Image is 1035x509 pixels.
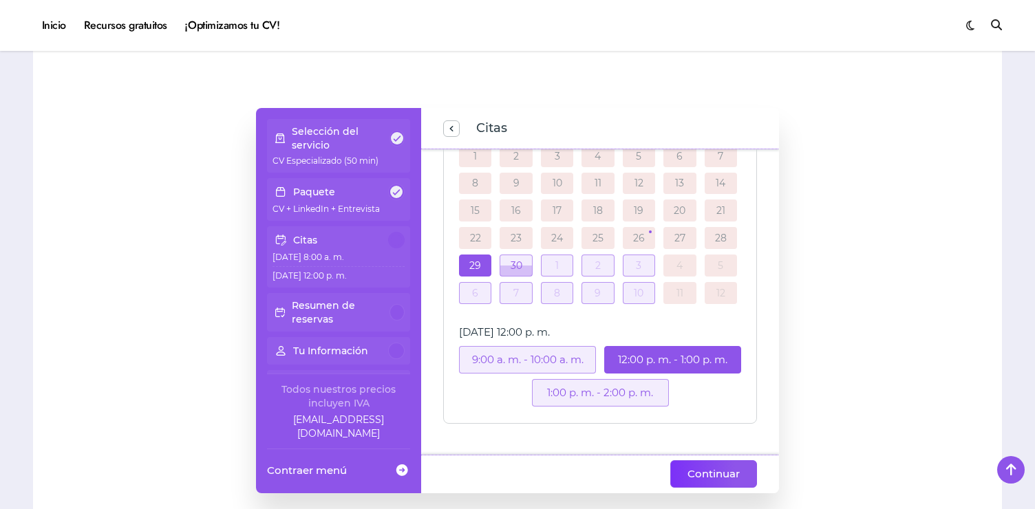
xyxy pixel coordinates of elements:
a: 5 de octubre de 2025 [718,261,723,270]
td: 5 de septiembre de 2025 [619,142,659,170]
a: 6 de septiembre de 2025 [676,151,683,161]
a: 14 de septiembre de 2025 [716,178,725,188]
div: 12:00 p. m. - 1:00 p. m. [604,346,741,373]
td: 24 de septiembre de 2025 [537,224,577,252]
td: 7 de septiembre de 2025 [701,142,741,170]
td: 8 de septiembre de 2025 [455,170,495,197]
p: Tu Información [293,344,368,358]
a: 2 de septiembre de 2025 [513,151,519,161]
span: Contraer menú [267,463,347,477]
td: 10 de octubre de 2025 [619,279,659,307]
a: ¡Optimizamos tu CV! [176,7,288,44]
div: Todos nuestros precios incluyen IVA [267,382,410,410]
span: [DATE] 12:00 p. m. [273,270,347,281]
a: Inicio [33,7,75,44]
td: 3 de octubre de 2025 [619,252,659,279]
td: 1 de octubre de 2025 [537,252,577,279]
a: 8 de septiembre de 2025 [472,178,478,188]
td: 30 de septiembre de 2025 [495,252,536,279]
a: Company email: ayuda@elhadadelasvacantes.com [267,413,410,440]
td: 23 de septiembre de 2025 [495,224,536,252]
a: 9 de septiembre de 2025 [513,178,520,188]
td: 12 de septiembre de 2025 [619,170,659,197]
td: 12 de octubre de 2025 [701,279,741,307]
div: [DATE] 12:00 p. m. [455,324,745,340]
p: Citas [293,233,317,247]
span: CV Especializado (50 min) [273,155,378,166]
td: 6 de octubre de 2025 [455,279,495,307]
span: CV + LinkedIn + Entrevista [273,204,380,214]
button: Continuar [670,460,757,488]
a: 13 de septiembre de 2025 [675,178,684,188]
a: 16 de septiembre de 2025 [511,206,521,215]
a: 21 de septiembre de 2025 [716,206,725,215]
p: Paquete [293,185,335,199]
td: 9 de septiembre de 2025 [495,170,536,197]
td: 11 de septiembre de 2025 [577,170,618,197]
a: 1 de septiembre de 2025 [473,151,477,161]
td: 26 de septiembre de 2025 [619,224,659,252]
td: 18 de septiembre de 2025 [577,197,618,224]
td: 3 de septiembre de 2025 [537,142,577,170]
td: 4 de septiembre de 2025 [577,142,618,170]
a: 25 de septiembre de 2025 [593,233,604,243]
a: Recursos gratuitos [75,7,176,44]
td: 15 de septiembre de 2025 [455,197,495,224]
a: 17 de septiembre de 2025 [553,206,562,215]
td: 1 de septiembre de 2025 [455,142,495,170]
a: 5 de septiembre de 2025 [636,151,641,161]
span: Citas [476,119,507,138]
td: 6 de septiembre de 2025 [659,142,700,170]
td: 11 de octubre de 2025 [659,279,700,307]
td: 13 de septiembre de 2025 [659,170,700,197]
a: 22 de septiembre de 2025 [470,233,481,243]
td: 19 de septiembre de 2025 [619,197,659,224]
a: 20 de septiembre de 2025 [674,206,685,215]
td: 5 de octubre de 2025 [701,252,741,279]
a: 18 de septiembre de 2025 [593,206,603,215]
a: 19 de septiembre de 2025 [634,206,643,215]
p: Selección del servicio [292,124,390,152]
a: 3 de septiembre de 2025 [555,151,560,161]
a: 12 de septiembre de 2025 [634,178,643,188]
a: 4 de octubre de 2025 [676,261,683,270]
button: previous step [443,120,460,137]
a: 28 de septiembre de 2025 [715,233,727,243]
td: 8 de octubre de 2025 [537,279,577,307]
td: 17 de septiembre de 2025 [537,197,577,224]
td: 25 de septiembre de 2025 [577,224,618,252]
td: 21 de septiembre de 2025 [701,197,741,224]
a: 12 de octubre de 2025 [716,288,725,298]
a: 4 de septiembre de 2025 [595,151,601,161]
td: 2 de septiembre de 2025 [495,142,536,170]
td: 29 de septiembre de 2025 [455,252,495,279]
p: Resumen de reservas [292,299,390,326]
td: 9 de octubre de 2025 [577,279,618,307]
span: Continuar [687,466,740,482]
td: 20 de septiembre de 2025 [659,197,700,224]
td: 14 de septiembre de 2025 [701,170,741,197]
td: 7 de octubre de 2025 [495,279,536,307]
div: 9:00 a. m. - 10:00 a. m. [459,346,596,373]
a: 23 de septiembre de 2025 [511,233,522,243]
td: 27 de septiembre de 2025 [659,224,700,252]
a: 7 de septiembre de 2025 [718,151,723,161]
td: 2 de octubre de 2025 [577,252,618,279]
a: 15 de septiembre de 2025 [471,206,480,215]
a: 11 de septiembre de 2025 [595,178,601,188]
td: 10 de septiembre de 2025 [537,170,577,197]
td: 22 de septiembre de 2025 [455,224,495,252]
a: 24 de septiembre de 2025 [551,233,563,243]
span: [DATE] 8:00 a. m. [273,252,344,262]
a: 27 de septiembre de 2025 [674,233,685,243]
div: 1:00 p. m. - 2:00 p. m. [532,379,669,407]
a: 11 de octubre de 2025 [676,288,683,298]
a: 26 de septiembre de 2025 [633,233,645,243]
a: 10 de septiembre de 2025 [553,178,562,188]
td: 16 de septiembre de 2025 [495,197,536,224]
td: 28 de septiembre de 2025 [701,224,741,252]
td: 4 de octubre de 2025 [659,252,700,279]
